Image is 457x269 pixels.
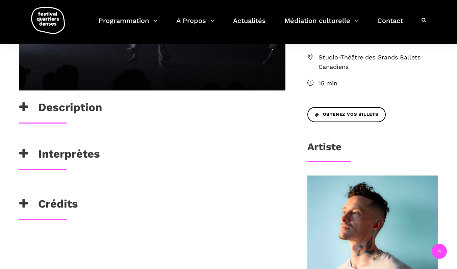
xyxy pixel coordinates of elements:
h3: Artiste [307,141,341,158]
a: Médiation culturelle [284,15,359,35]
h3: Crédits [19,197,78,214]
h3: Description [19,101,102,117]
span: Obtenez vos billets [315,111,378,118]
img: logo-fqd-med [31,7,65,34]
a: Contact [377,15,403,35]
span: 15 min [319,79,438,88]
a: A Propos [176,15,215,35]
a: Obtenez vos billets [307,107,386,122]
h3: Interprètes [19,147,100,164]
span: Studio-Théâtre des Grands Ballets Canadiens [319,53,438,72]
a: Actualités [233,15,266,35]
a: Programmation [99,15,158,35]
